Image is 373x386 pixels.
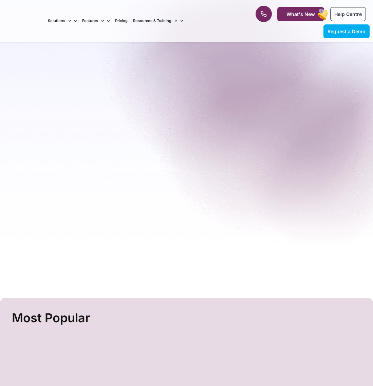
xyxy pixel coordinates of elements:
[48,9,238,32] nav: Menu
[115,9,128,32] a: Pricing
[323,24,370,38] a: Request a Demo
[48,9,77,32] a: Solutions
[3,17,41,25] img: CareMaster Logo
[334,11,362,17] span: Help Centre
[133,9,183,32] a: Resources & Training
[277,7,324,21] a: What's New
[12,308,363,328] h2: Most Popular
[286,11,315,17] span: What's New
[328,28,366,34] span: Request a Demo
[82,9,110,32] a: Features
[330,7,366,21] a: Help Centre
